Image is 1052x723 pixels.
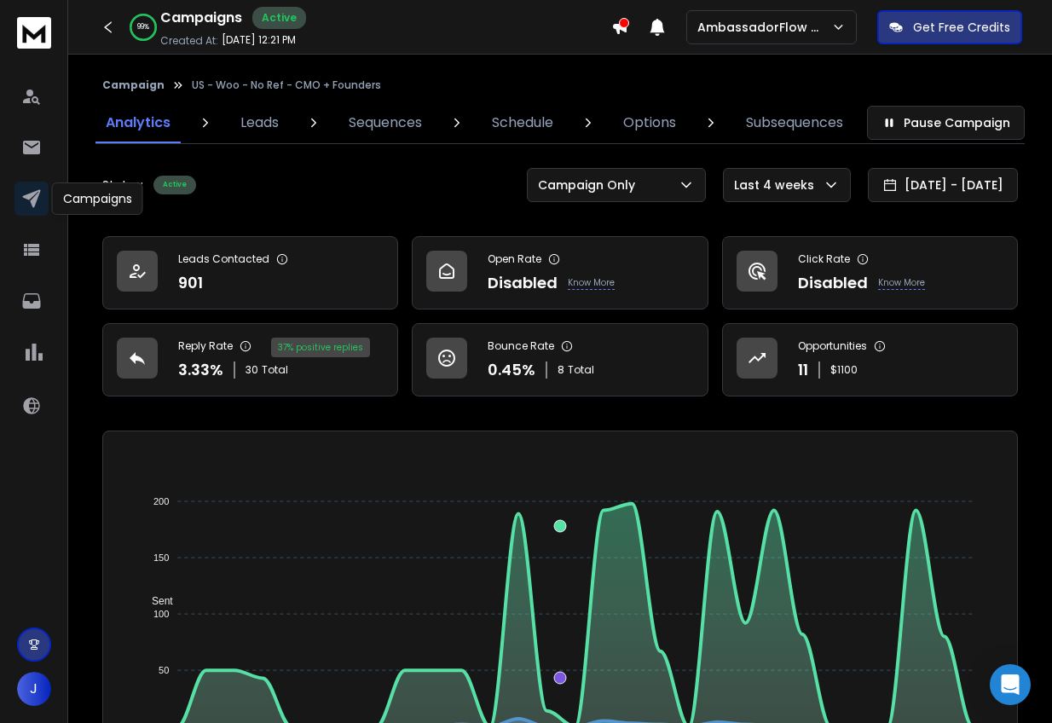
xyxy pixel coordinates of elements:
p: 0.45 % [488,358,535,382]
a: Leads [230,102,289,143]
p: Disabled [488,271,558,295]
button: Campaign [102,78,165,92]
p: Campaign Only [538,176,642,194]
a: Analytics [95,102,181,143]
p: Sequences [349,113,422,133]
a: Open RateDisabledKnow More [412,236,708,309]
p: Created At: [160,34,218,48]
div: 37 % positive replies [271,338,370,357]
p: Reply Rate [178,339,233,353]
span: Total [262,363,288,377]
p: Leads [240,113,279,133]
a: Reply Rate3.33%30Total37% positive replies [102,323,398,396]
img: logo [17,17,51,49]
p: Leads Contacted [178,252,269,266]
p: Bounce Rate [488,339,554,353]
a: Leads Contacted901 [102,236,398,309]
a: Opportunities11$1100 [722,323,1018,396]
button: Pause Campaign [867,106,1025,140]
p: 11 [798,358,808,382]
a: Options [613,102,686,143]
button: [DATE] - [DATE] [868,168,1018,202]
button: J [17,672,51,706]
p: 99 % [137,22,149,32]
a: Subsequences [736,102,853,143]
tspan: 50 [159,665,169,675]
p: Last 4 weeks [734,176,821,194]
p: Opportunities [798,339,867,353]
p: Click Rate [798,252,850,266]
p: 3.33 % [178,358,223,382]
a: Click RateDisabledKnow More [722,236,1018,309]
h1: Campaigns [160,8,242,28]
p: Subsequences [746,113,843,133]
span: Sent [139,595,173,607]
button: Get Free Credits [877,10,1022,44]
span: 8 [558,363,564,377]
span: Total [568,363,594,377]
p: [DATE] 12:21 PM [222,33,296,47]
div: Campaigns [52,182,143,215]
p: Know More [568,276,615,290]
span: 30 [246,363,258,377]
tspan: 150 [153,552,169,563]
a: Bounce Rate0.45%8Total [412,323,708,396]
p: Open Rate [488,252,541,266]
tspan: 200 [153,496,169,506]
div: Active [153,176,196,194]
p: Analytics [106,113,171,133]
div: Open Intercom Messenger [990,664,1031,705]
tspan: 100 [153,609,169,619]
p: Options [623,113,676,133]
div: Active [252,7,306,29]
p: AmbassadorFlow Sales [697,19,831,36]
a: Schedule [482,102,564,143]
p: $ 1100 [830,363,858,377]
p: US - Woo - No Ref - CMO + Founders [192,78,381,92]
a: Sequences [338,102,432,143]
p: Get Free Credits [913,19,1010,36]
p: Know More [878,276,925,290]
p: Disabled [798,271,868,295]
p: Status: [102,176,143,194]
p: 901 [178,271,203,295]
p: Schedule [492,113,553,133]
